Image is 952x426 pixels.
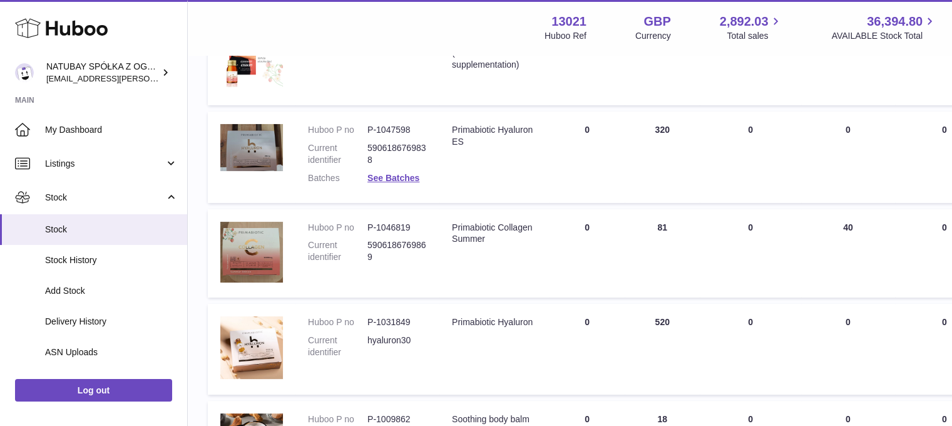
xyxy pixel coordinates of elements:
[15,63,34,82] img: kacper.antkowski@natubay.pl
[308,335,367,358] dt: Current identifier
[367,239,427,263] dd: 5906186769869
[700,112,801,203] td: 0
[545,30,586,42] div: Huboo Ref
[308,239,367,263] dt: Current identifier
[625,304,700,395] td: 520
[452,124,537,148] div: Primabiotic Hyaluron ES
[46,61,159,85] div: NATUBAY SPÓŁKA Z OGRANICZONĄ ODPOWIEDZIALNOŚCIĄ
[308,413,367,425] dt: Huboo P no
[727,30,782,42] span: Total sales
[15,379,172,402] a: Log out
[45,124,178,136] span: My Dashboard
[801,304,895,395] td: 0
[700,209,801,298] td: 0
[635,30,671,42] div: Currency
[367,413,427,425] dd: P-1009862
[942,125,947,135] span: 0
[700,304,801,395] td: 0
[367,222,427,234] dd: P-1046819
[942,414,947,424] span: 0
[643,13,670,30] strong: GBP
[308,124,367,136] dt: Huboo P no
[867,13,923,30] span: 36,394.80
[452,316,537,328] div: Primabiotic Hyaluron
[550,304,625,395] td: 0
[551,13,586,30] strong: 13021
[367,316,427,328] dd: P-1031849
[831,13,937,42] a: 36,394.80 AVAILABLE Stock Total
[831,30,937,42] span: AVAILABLE Stock Total
[308,316,367,328] dt: Huboo P no
[220,222,283,283] img: product image
[46,73,251,83] span: [EMAIL_ADDRESS][PERSON_NAME][DOMAIN_NAME]
[720,13,783,42] a: 2,892.03 Total sales
[45,285,178,297] span: Add Stock
[45,158,165,170] span: Listings
[550,209,625,298] td: 0
[942,222,947,232] span: 0
[308,222,367,234] dt: Huboo P no
[220,316,283,379] img: product image
[550,112,625,203] td: 0
[367,124,427,136] dd: P-1047598
[367,142,427,166] dd: 5906186769838
[367,335,427,358] dd: hyaluron30
[942,317,947,327] span: 0
[45,224,178,236] span: Stock
[45,192,165,204] span: Stock
[801,112,895,203] td: 0
[45,316,178,328] span: Delivery History
[308,142,367,166] dt: Current identifier
[625,209,700,298] td: 81
[45,254,178,266] span: Stock History
[720,13,769,30] span: 2,892.03
[625,112,700,203] td: 320
[308,172,367,184] dt: Batches
[452,222,537,246] div: Primabiotic Collagen Summer
[45,346,178,358] span: ASN Uploads
[220,124,283,171] img: product image
[801,209,895,298] td: 40
[367,173,419,183] a: See Batches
